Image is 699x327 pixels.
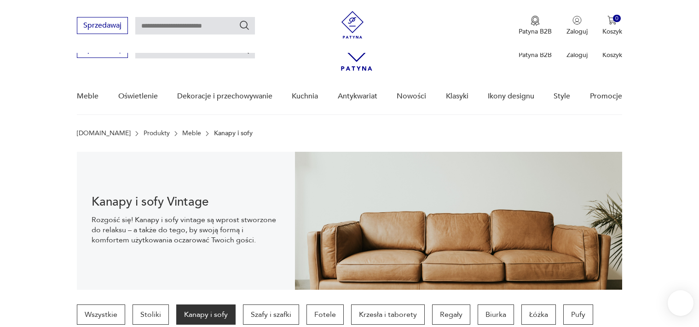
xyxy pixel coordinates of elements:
[144,130,170,137] a: Produkty
[338,79,377,114] a: Antykwariat
[92,215,280,245] p: Rozgość się! Kanapy i sofy vintage są wprost stworzone do relaksu – a także do tego, by swoją for...
[519,16,552,36] button: Patyna B2B
[77,79,98,114] a: Meble
[77,304,125,325] a: Wszystkie
[566,27,588,36] p: Zaloguj
[602,51,622,59] p: Koszyk
[478,304,514,325] a: Biurka
[77,17,128,34] button: Sprzedawaj
[488,79,534,114] a: Ikony designu
[566,51,588,59] p: Zaloguj
[77,130,131,137] a: [DOMAIN_NAME]
[572,16,582,25] img: Ikonka użytkownika
[92,196,280,207] h1: Kanapy i sofy Vintage
[239,20,250,31] button: Szukaj
[554,79,570,114] a: Style
[668,290,693,316] iframe: Smartsupp widget button
[397,79,426,114] a: Nowości
[519,16,552,36] a: Ikona medaluPatyna B2B
[77,47,128,53] a: Sprzedawaj
[432,304,470,325] a: Regały
[339,11,366,39] img: Patyna - sklep z meblami i dekoracjami vintage
[306,304,344,325] a: Fotele
[519,51,552,59] p: Patyna B2B
[607,16,617,25] img: Ikona koszyka
[292,79,318,114] a: Kuchnia
[351,304,425,325] a: Krzesła i taborety
[590,79,622,114] a: Promocje
[563,304,593,325] a: Pufy
[519,27,552,36] p: Patyna B2B
[133,304,169,325] a: Stoliki
[176,304,236,325] a: Kanapy i sofy
[613,15,621,23] div: 0
[177,79,272,114] a: Dekoracje i przechowywanie
[602,16,622,36] button: 0Koszyk
[77,23,128,29] a: Sprzedawaj
[602,27,622,36] p: Koszyk
[243,304,299,325] a: Szafy i szafki
[446,79,468,114] a: Klasyki
[214,130,253,137] p: Kanapy i sofy
[118,79,158,114] a: Oświetlenie
[182,130,201,137] a: Meble
[566,16,588,36] button: Zaloguj
[295,152,622,290] img: 4dcd11543b3b691785adeaf032051535.jpg
[521,304,556,325] a: Łóżka
[531,16,540,26] img: Ikona medalu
